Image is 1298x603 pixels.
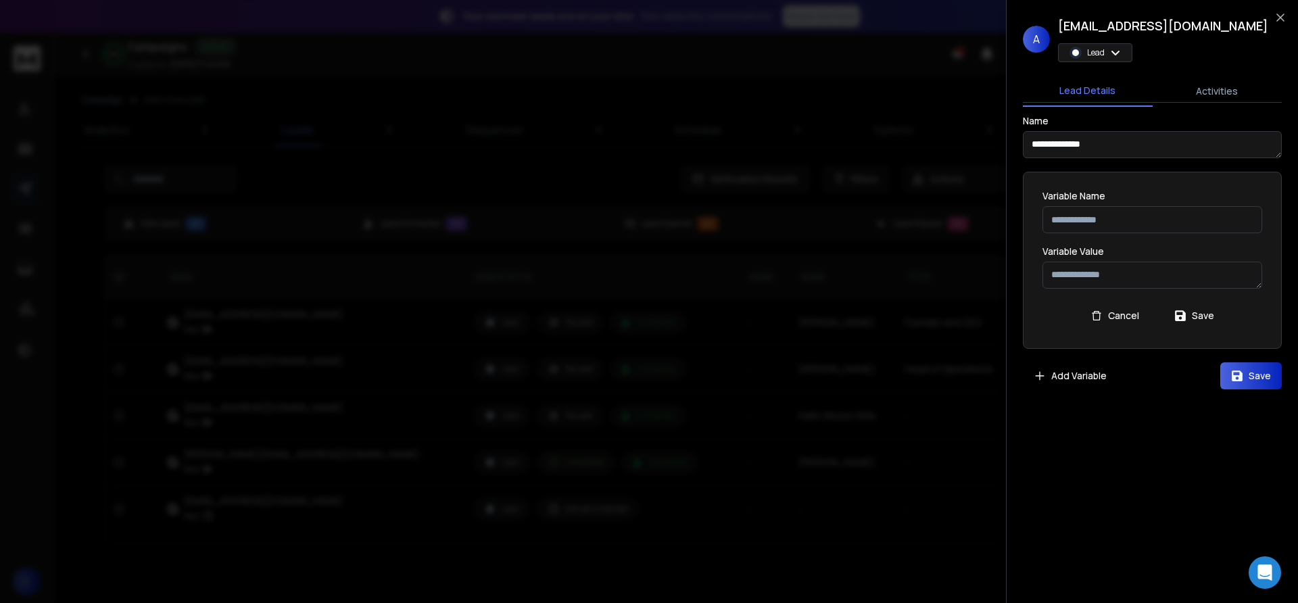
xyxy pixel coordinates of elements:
[1058,16,1268,35] h1: [EMAIL_ADDRESS][DOMAIN_NAME]
[1087,47,1105,58] p: Lead
[1042,191,1262,201] label: Variable Name
[1153,76,1282,106] button: Activities
[1080,302,1150,329] button: Cancel
[1220,362,1282,389] button: Save
[1023,362,1117,389] button: Add Variable
[1023,76,1153,107] button: Lead Details
[1023,116,1049,126] label: Name
[1163,302,1225,329] button: Save
[1023,26,1050,53] span: A
[1042,247,1262,256] label: Variable Value
[1249,556,1281,589] div: Open Intercom Messenger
